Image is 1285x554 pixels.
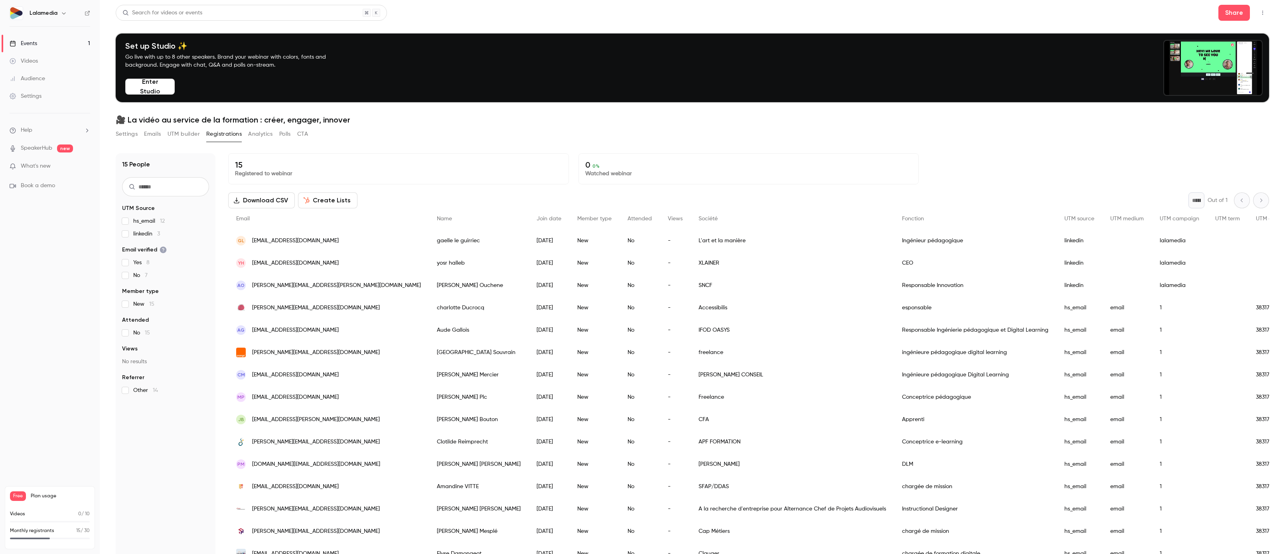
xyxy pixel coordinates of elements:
div: CEO [894,252,1056,274]
div: 1 [1152,364,1207,386]
div: 1 [1152,341,1207,364]
div: Freelance [691,386,894,408]
div: Accessibilis [691,297,894,319]
div: No [620,274,660,297]
div: Clotilde Reimprecht [429,431,529,453]
span: [DOMAIN_NAME][EMAIL_ADDRESS][DOMAIN_NAME] [252,460,380,469]
span: Name [437,216,452,222]
div: Ingénieur pédagogique [894,230,1056,252]
div: New [569,386,620,408]
img: free.fr [236,504,246,514]
div: [DATE] [529,475,569,498]
span: Société [699,216,718,222]
div: New [569,230,620,252]
div: esponsable [894,297,1056,319]
div: email [1102,364,1152,386]
div: Conceptrice e-learning [894,431,1056,453]
div: email [1102,498,1152,520]
span: [PERSON_NAME][EMAIL_ADDRESS][DOMAIN_NAME] [252,304,380,312]
div: [PERSON_NAME] [PERSON_NAME] [429,453,529,475]
span: 15 [149,301,154,307]
span: Email verified [122,246,167,254]
div: Amandine VITTE [429,475,529,498]
span: [EMAIL_ADDRESS][DOMAIN_NAME] [252,483,339,491]
div: - [660,386,691,408]
span: Yes [133,259,150,267]
div: Audience [10,75,45,83]
span: UTM Source [122,204,155,212]
div: - [660,453,691,475]
div: L'art et la manière [691,230,894,252]
p: Watched webinar [585,170,912,178]
div: DLM [894,453,1056,475]
li: help-dropdown-opener [10,126,90,135]
span: Book a demo [21,182,55,190]
a: SpeakerHub [21,144,52,152]
div: No [620,252,660,274]
span: New [133,300,154,308]
div: - [660,341,691,364]
div: New [569,498,620,520]
div: lalamedia [1152,274,1207,297]
img: Lalamedia [10,7,23,20]
div: hs_email [1056,475,1102,498]
div: - [660,252,691,274]
span: UTM term [1215,216,1240,222]
span: [EMAIL_ADDRESS][DOMAIN_NAME] [252,259,339,267]
div: No [620,453,660,475]
p: / 30 [76,527,90,534]
div: email [1102,408,1152,431]
div: email [1102,431,1152,453]
div: 1 [1152,386,1207,408]
span: CM [237,371,245,378]
p: 0 [585,160,912,170]
span: JB [238,416,244,423]
div: - [660,475,691,498]
span: 12 [160,218,165,224]
div: CFA [691,408,894,431]
div: email [1102,475,1152,498]
div: 1 [1152,297,1207,319]
span: No [133,271,148,279]
div: IFOD OASYS [691,319,894,341]
div: New [569,364,620,386]
div: New [569,431,620,453]
button: Settings [116,128,138,140]
div: Videos [10,57,38,65]
div: Search for videos or events [122,9,202,17]
div: XLAINER [691,252,894,274]
button: Download CSV [228,192,295,208]
span: UTM medium [1110,216,1144,222]
div: Responsable Ingénierie pédagogique et Digital Learning [894,319,1056,341]
span: 0 % [592,163,600,169]
p: 15 [235,160,562,170]
iframe: Noticeable Trigger [81,163,90,170]
div: 1 [1152,498,1207,520]
div: New [569,252,620,274]
div: [PERSON_NAME] [PERSON_NAME] [429,498,529,520]
span: [PERSON_NAME][EMAIL_ADDRESS][DOMAIN_NAME] [252,348,380,357]
div: Events [10,40,37,47]
div: [PERSON_NAME] Mesplé [429,520,529,542]
div: 1 [1152,520,1207,542]
span: AO [237,282,245,289]
span: 7 [145,273,148,278]
div: Instructional Designer [894,498,1056,520]
div: [DATE] [529,386,569,408]
button: Polls [279,128,291,140]
div: - [660,431,691,453]
span: hs_email [133,217,165,225]
div: [PERSON_NAME] Mercier [429,364,529,386]
div: [GEOGRAPHIC_DATA] Souvrain [429,341,529,364]
div: New [569,319,620,341]
div: [DATE] [529,520,569,542]
span: Attended [122,316,149,324]
div: hs_email [1056,520,1102,542]
div: email [1102,520,1152,542]
button: CTA [297,128,308,140]
div: hs_email [1056,386,1102,408]
div: gaelle le guirriec [429,230,529,252]
span: [EMAIL_ADDRESS][DOMAIN_NAME] [252,237,339,245]
div: New [569,297,620,319]
div: [DATE] [529,297,569,319]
